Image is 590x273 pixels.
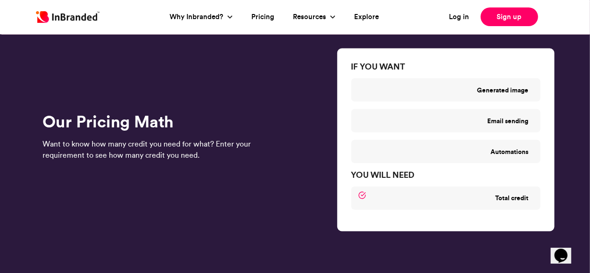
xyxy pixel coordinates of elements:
iframe: chat widget [551,236,581,264]
p: Want to know how many credit you need for what? Enter your requirement to see how many credit you... [43,139,288,161]
label: Email sending [488,114,529,128]
img: check circle [358,191,366,200]
h6: IF YOU WANT [351,63,540,71]
img: Inbranded [36,11,100,23]
label: Generated image [477,83,529,97]
a: Sign up [481,7,538,26]
label: Automations [491,145,529,159]
h6: YOU WILL NEED [351,171,540,179]
a: Resources [293,12,329,22]
label: Total credit [496,191,529,205]
a: Explore [355,12,379,22]
h6: Our Pricing Math [43,112,288,131]
a: Why Inbranded? [170,12,226,22]
a: Pricing [252,12,275,22]
a: Log in [449,12,469,22]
